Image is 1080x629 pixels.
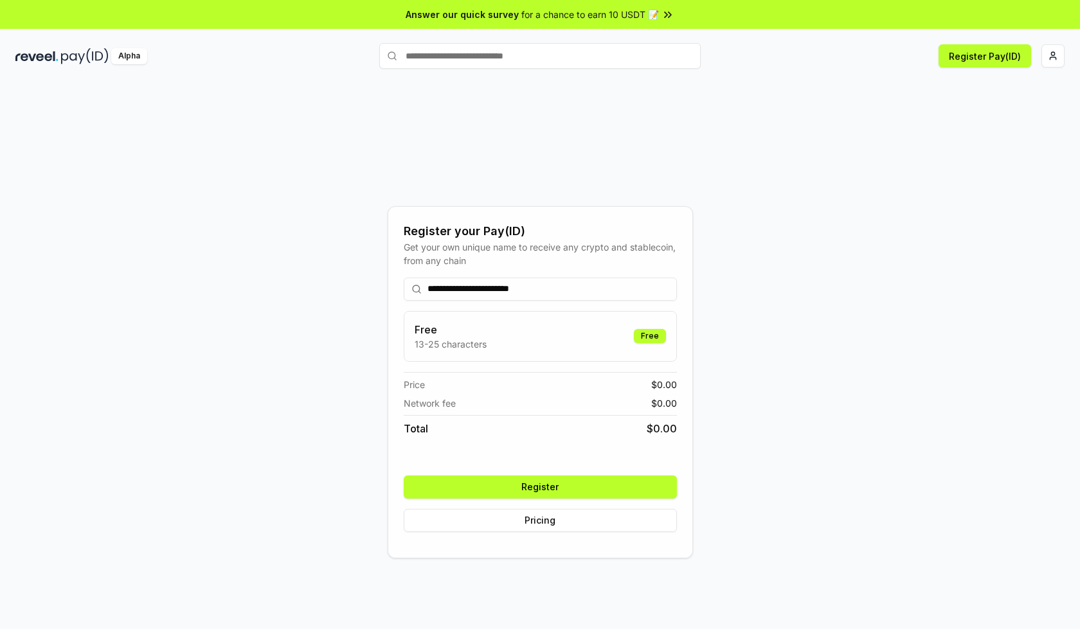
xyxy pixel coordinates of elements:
span: $ 0.00 [651,378,677,391]
button: Register [404,475,677,499]
span: Total [404,421,428,436]
span: Answer our quick survey [406,8,519,21]
div: Get your own unique name to receive any crypto and stablecoin, from any chain [404,240,677,267]
h3: Free [415,322,487,337]
img: reveel_dark [15,48,59,64]
div: Register your Pay(ID) [404,222,677,240]
span: $ 0.00 [647,421,677,436]
div: Alpha [111,48,147,64]
img: pay_id [61,48,109,64]
button: Register Pay(ID) [939,44,1031,67]
p: 13-25 characters [415,337,487,351]
span: Price [404,378,425,391]
span: Network fee [404,396,456,410]
div: Free [634,329,666,343]
span: for a chance to earn 10 USDT 📝 [521,8,659,21]
span: $ 0.00 [651,396,677,410]
button: Pricing [404,509,677,532]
